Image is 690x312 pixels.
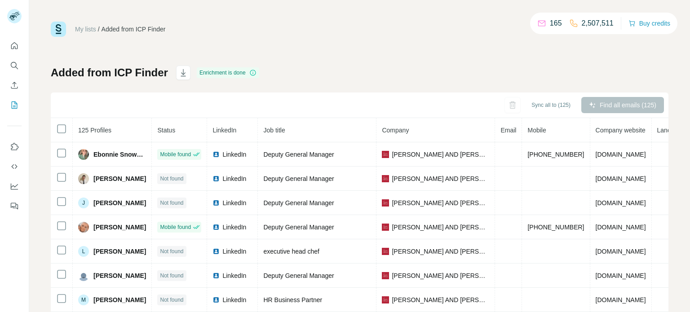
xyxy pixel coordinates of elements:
[7,38,22,54] button: Quick start
[93,150,146,159] span: Ebonnie Snowdon
[212,175,220,182] img: LinkedIn logo
[102,25,166,34] div: Added from ICP Finder
[212,151,220,158] img: LinkedIn logo
[7,97,22,113] button: My lists
[596,199,646,207] span: [DOMAIN_NAME]
[382,175,389,182] img: company-logo
[160,223,191,231] span: Mobile found
[525,98,577,112] button: Sync all to (125)
[75,26,96,33] a: My lists
[382,151,389,158] img: company-logo
[7,57,22,74] button: Search
[160,296,183,304] span: Not found
[93,198,146,207] span: [PERSON_NAME]
[527,127,546,134] span: Mobile
[222,223,246,232] span: LinkedIn
[382,296,389,303] img: company-logo
[93,223,146,232] span: [PERSON_NAME]
[7,178,22,194] button: Dashboard
[160,272,183,280] span: Not found
[263,248,319,255] span: executive head chef
[222,150,246,159] span: LinkedIn
[78,222,89,233] img: Avatar
[392,198,489,207] span: [PERSON_NAME] AND [PERSON_NAME]
[596,224,646,231] span: [DOMAIN_NAME]
[596,175,646,182] span: [DOMAIN_NAME]
[7,77,22,93] button: Enrich CSV
[596,151,646,158] span: [DOMAIN_NAME]
[160,199,183,207] span: Not found
[78,127,111,134] span: 125 Profiles
[51,66,168,80] h1: Added from ICP Finder
[596,127,646,134] span: Company website
[212,127,236,134] span: LinkedIn
[160,150,191,158] span: Mobile found
[212,296,220,303] img: LinkedIn logo
[263,127,285,134] span: Job title
[160,175,183,183] span: Not found
[51,22,66,37] img: Surfe Logo
[222,247,246,256] span: LinkedIn
[78,149,89,160] img: Avatar
[392,174,489,183] span: [PERSON_NAME] AND [PERSON_NAME]
[212,224,220,231] img: LinkedIn logo
[212,248,220,255] img: LinkedIn logo
[197,67,259,78] div: Enrichment is done
[392,150,489,159] span: [PERSON_NAME] AND [PERSON_NAME]
[527,151,584,158] span: [PHONE_NUMBER]
[263,175,334,182] span: Deputy General Manager
[500,127,516,134] span: Email
[263,151,334,158] span: Deputy General Manager
[157,127,175,134] span: Status
[78,294,89,305] div: M
[78,246,89,257] div: L
[222,198,246,207] span: LinkedIn
[263,296,322,303] span: HR Business Partner
[392,271,489,280] span: [PERSON_NAME] AND [PERSON_NAME]
[98,25,100,34] li: /
[382,199,389,207] img: company-logo
[7,198,22,214] button: Feedback
[78,270,89,281] img: Avatar
[160,247,183,255] span: Not found
[263,224,334,231] span: Deputy General Manager
[382,224,389,231] img: company-logo
[596,248,646,255] span: [DOMAIN_NAME]
[212,272,220,279] img: LinkedIn logo
[93,295,146,304] span: [PERSON_NAME]
[596,272,646,279] span: [DOMAIN_NAME]
[263,199,334,207] span: Deputy General Manager
[222,295,246,304] span: LinkedIn
[392,295,489,304] span: [PERSON_NAME] AND [PERSON_NAME]
[212,199,220,207] img: LinkedIn logo
[527,224,584,231] span: [PHONE_NUMBER]
[582,18,614,29] p: 2,507,511
[93,247,146,256] span: [PERSON_NAME]
[93,271,146,280] span: [PERSON_NAME]
[382,248,389,255] img: company-logo
[78,173,89,184] img: Avatar
[7,158,22,175] button: Use Surfe API
[222,174,246,183] span: LinkedIn
[531,101,571,109] span: Sync all to (125)
[382,272,389,279] img: company-logo
[392,223,489,232] span: [PERSON_NAME] AND [PERSON_NAME]
[596,296,646,303] span: [DOMAIN_NAME]
[222,271,246,280] span: LinkedIn
[550,18,562,29] p: 165
[78,198,89,208] div: J
[263,272,334,279] span: Deputy General Manager
[382,127,409,134] span: Company
[7,139,22,155] button: Use Surfe on LinkedIn
[392,247,489,256] span: [PERSON_NAME] AND [PERSON_NAME]
[628,17,670,30] button: Buy credits
[93,174,146,183] span: [PERSON_NAME]
[657,127,681,134] span: Landline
